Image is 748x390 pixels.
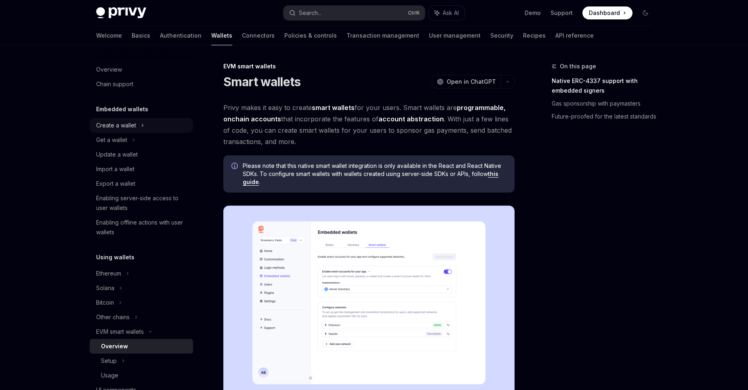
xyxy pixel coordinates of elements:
[90,339,193,354] a: Overview
[160,26,202,45] a: Authentication
[101,371,118,380] div: Usage
[96,7,146,19] img: dark logo
[223,74,300,89] h1: Smart wallets
[243,162,506,186] span: Please note that this native smart wallet integration is only available in the React and React Na...
[90,147,193,162] a: Update a wallet
[96,150,138,159] div: Update a wallet
[550,9,573,17] a: Support
[312,104,355,112] strong: smart wallets
[429,6,464,20] button: Ask AI
[555,26,594,45] a: API reference
[96,327,144,337] div: EVM smart wallets
[96,135,127,145] div: Get a wallet
[90,368,193,383] a: Usage
[96,26,122,45] a: Welcome
[96,252,134,262] h5: Using wallets
[429,26,481,45] a: User management
[299,8,321,18] div: Search...
[223,102,515,147] span: Privy makes it easy to create for your users. Smart wallets are that incorporate the features of ...
[96,283,114,293] div: Solana
[432,75,501,89] button: Open in ChatGPT
[447,78,496,86] span: Open in ChatGPT
[96,121,136,130] div: Create a wallet
[96,269,121,278] div: Ethereum
[211,26,232,45] a: Wallets
[96,218,188,237] div: Enabling offline actions with user wallets
[96,104,148,114] h5: Embedded wallets
[132,26,150,45] a: Basics
[552,110,658,123] a: Future-proofed for the latest standards
[582,6,632,19] a: Dashboard
[90,77,193,91] a: Chain support
[223,62,515,70] div: EVM smart wallets
[101,341,128,351] div: Overview
[408,10,420,16] span: Ctrl K
[589,9,620,17] span: Dashboard
[639,6,652,19] button: Toggle dark mode
[552,74,658,97] a: Native ERC-4337 support with embedded signers
[96,65,122,74] div: Overview
[490,26,513,45] a: Security
[96,179,135,189] div: Export a wallet
[284,26,337,45] a: Policies & controls
[231,163,240,171] svg: Info
[347,26,419,45] a: Transaction management
[90,162,193,176] a: Import a wallet
[242,26,275,45] a: Connectors
[96,164,134,174] div: Import a wallet
[90,191,193,215] a: Enabling server-side access to user wallets
[96,79,133,89] div: Chain support
[560,61,596,71] span: On this page
[96,298,114,307] div: Bitcoin
[284,6,425,20] button: Search...CtrlK
[101,356,117,366] div: Setup
[90,176,193,191] a: Export a wallet
[90,62,193,77] a: Overview
[443,9,459,17] span: Ask AI
[525,9,541,17] a: Demo
[96,312,130,322] div: Other chains
[90,215,193,240] a: Enabling offline actions with user wallets
[523,26,546,45] a: Recipes
[378,115,444,123] a: account abstraction
[552,97,658,110] a: Gas sponsorship with paymasters
[96,193,188,213] div: Enabling server-side access to user wallets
